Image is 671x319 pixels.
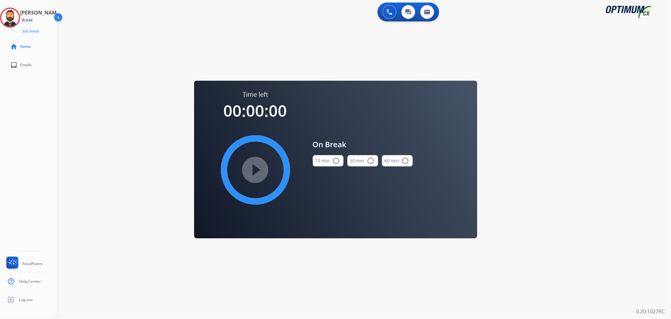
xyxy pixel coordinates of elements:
span: Home [20,44,31,49]
button: Edit Avatar [20,28,42,35]
span: 00:00:00 [224,100,287,121]
span: Time left [243,90,268,99]
mat-icon: inbox [10,61,18,69]
mat-icon: radio_button_unchecked [402,157,409,165]
a: FocalPoints [5,257,43,271]
span: Emails [20,62,32,67]
img: avatar [1,9,19,26]
button: 60 min [382,155,413,166]
mat-icon: radio_button_unchecked [333,157,340,165]
button: 10 min [313,155,344,166]
span: On Break [313,139,413,150]
span: Log out [19,297,33,302]
mat-icon: home [10,43,18,50]
div: Break [20,16,34,24]
span: Help Center [19,279,41,284]
button: 30 min [347,155,378,166]
h3: [PERSON_NAME] [20,9,61,16]
span: FocalPoints [22,261,43,266]
mat-icon: radio_button_unchecked [367,157,375,165]
p: 0.20.1027RC [636,308,665,315]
